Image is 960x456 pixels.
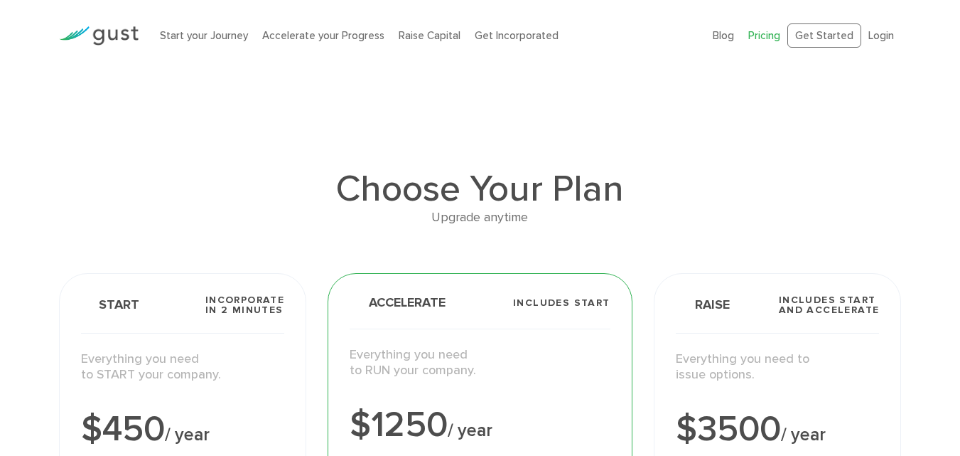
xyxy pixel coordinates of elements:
[781,424,826,445] span: / year
[868,29,894,42] a: Login
[676,412,880,447] div: $3500
[676,351,880,383] p: Everything you need to issue options.
[779,295,880,315] span: Includes START and ACCELERATE
[399,29,460,42] a: Raise Capital
[59,171,902,208] h1: Choose Your Plan
[787,23,861,48] a: Get Started
[160,29,248,42] a: Start your Journey
[448,420,492,441] span: / year
[350,408,610,443] div: $1250
[165,424,210,445] span: / year
[713,29,734,42] a: Blog
[81,412,285,447] div: $450
[475,29,559,42] a: Get Incorporated
[262,29,384,42] a: Accelerate your Progress
[350,347,610,379] p: Everything you need to RUN your company.
[350,297,446,309] span: Accelerate
[59,26,139,46] img: Gust Logo
[205,295,284,315] span: Incorporate in 2 Minutes
[59,208,902,228] div: Upgrade anytime
[748,29,780,42] a: Pricing
[81,297,139,312] span: Start
[81,351,285,383] p: Everything you need to START your company.
[676,297,730,312] span: Raise
[513,298,610,308] span: Includes START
